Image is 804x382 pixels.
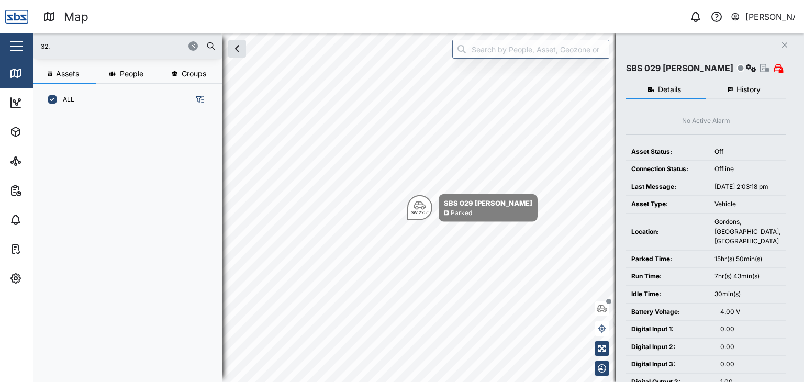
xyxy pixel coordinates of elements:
[27,126,60,138] div: Assets
[714,289,780,299] div: 30min(s)
[40,38,216,54] input: Search assets or drivers
[27,68,51,79] div: Map
[631,254,704,264] div: Parked Time:
[27,97,74,108] div: Dashboard
[33,33,804,382] canvas: Map
[27,185,63,196] div: Reports
[27,155,52,167] div: Sites
[720,324,780,334] div: 0.00
[451,208,472,218] div: Parked
[736,86,761,93] span: History
[714,254,780,264] div: 15hr(s) 50min(s)
[27,273,64,284] div: Settings
[631,324,710,334] div: Digital Input 1:
[658,86,681,93] span: Details
[411,210,429,215] div: SW 225°
[714,164,780,174] div: Offline
[714,182,780,192] div: [DATE] 2:03:18 pm
[631,359,710,369] div: Digital Input 3:
[64,8,88,26] div: Map
[714,272,780,282] div: 7hr(s) 43min(s)
[631,289,704,299] div: Idle Time:
[120,70,143,77] span: People
[720,342,780,352] div: 0.00
[57,95,74,104] label: ALL
[5,5,28,28] img: Main Logo
[42,112,221,374] div: grid
[714,147,780,157] div: Off
[745,10,796,24] div: [PERSON_NAME]
[631,342,710,352] div: Digital Input 2:
[682,116,730,126] div: No Active Alarm
[631,307,710,317] div: Battery Voltage:
[720,307,780,317] div: 4.00 V
[720,359,780,369] div: 0.00
[631,164,704,174] div: Connection Status:
[182,70,206,77] span: Groups
[444,198,532,208] div: SBS 029 [PERSON_NAME]
[452,40,609,59] input: Search by People, Asset, Geozone or Place
[27,214,60,226] div: Alarms
[613,307,737,333] div: Map marker
[730,9,796,24] button: [PERSON_NAME]
[631,199,704,209] div: Asset Type:
[626,62,733,75] div: SBS 029 [PERSON_NAME]
[631,147,704,157] div: Asset Status:
[631,227,704,237] div: Location:
[27,243,56,255] div: Tasks
[407,194,538,222] div: Map marker
[631,272,704,282] div: Run Time:
[714,199,780,209] div: Vehicle
[714,217,780,246] div: Gordons, [GEOGRAPHIC_DATA], [GEOGRAPHIC_DATA]
[631,182,704,192] div: Last Message:
[56,70,79,77] span: Assets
